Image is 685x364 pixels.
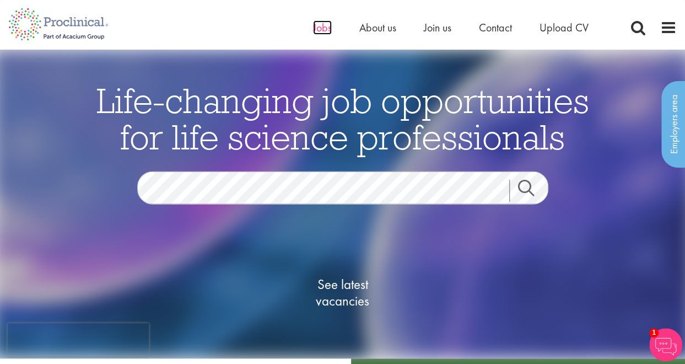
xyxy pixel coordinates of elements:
[288,232,398,354] a: See latestvacancies
[96,78,589,159] span: Life-changing job opportunities for life science professionals
[509,180,557,202] a: Job search submit button
[8,323,149,356] iframe: reCAPTCHA
[649,328,682,361] img: Chatbot
[424,20,451,35] a: Join us
[479,20,512,35] a: Contact
[359,20,396,35] a: About us
[540,20,589,35] a: Upload CV
[649,328,659,338] span: 1
[313,20,332,35] a: Jobs
[288,276,398,309] span: See latest vacancies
